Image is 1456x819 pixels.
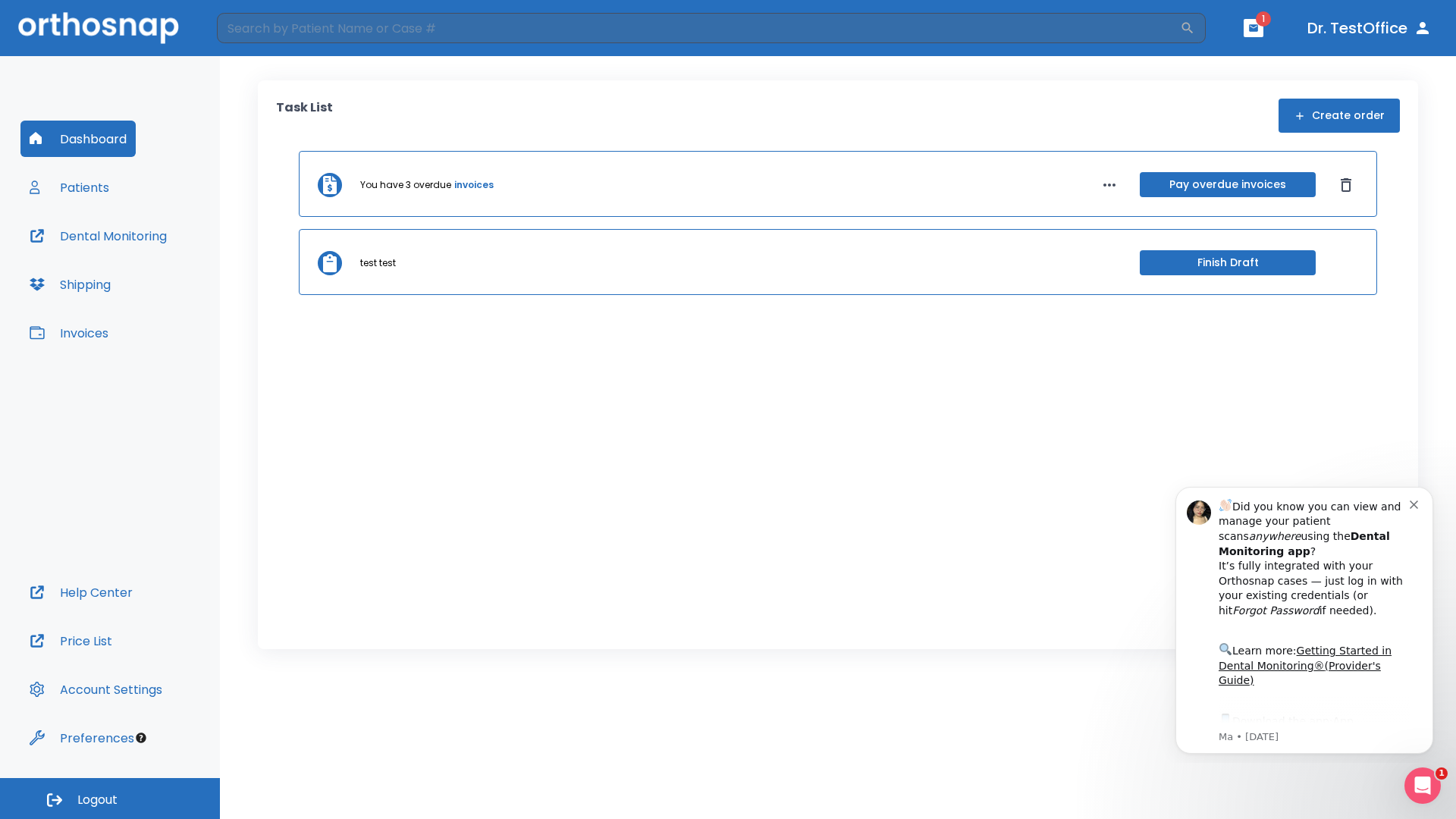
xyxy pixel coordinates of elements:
[360,256,396,270] p: test test
[20,671,171,708] button: Account Settings
[66,238,257,315] div: Download the app: | ​ Let us know if you need help getting started!
[1140,250,1316,275] button: Finish Draft
[1436,767,1448,780] span: 1
[454,178,494,192] a: invoices
[20,169,118,206] button: Patients
[276,99,333,133] p: Task List
[134,731,148,745] div: Tooltip anchor
[66,242,201,269] a: App Store
[20,315,118,351] button: Invoices
[20,218,176,254] button: Dental Monitoring
[1256,11,1271,27] span: 1
[1334,173,1358,197] button: Dismiss
[77,792,118,808] span: Logout
[20,720,143,756] button: Preferences
[20,121,136,157] button: Dashboard
[66,257,257,271] p: Message from Ma, sent 4w ago
[1404,767,1441,804] iframe: Intercom live chat
[1279,99,1400,133] button: Create order
[20,266,120,303] button: Shipping
[1140,172,1316,197] button: Pay overdue invoices
[20,574,142,610] button: Help Center
[217,13,1180,43] input: Search by Patient Name or Case #
[18,12,179,43] img: Orthosnap
[1301,14,1438,42] button: Dr. TestOffice
[20,623,121,659] button: Price List
[257,24,269,36] button: Dismiss notification
[360,178,451,192] p: You have 3 overdue
[1153,473,1456,763] iframe: Intercom notifications message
